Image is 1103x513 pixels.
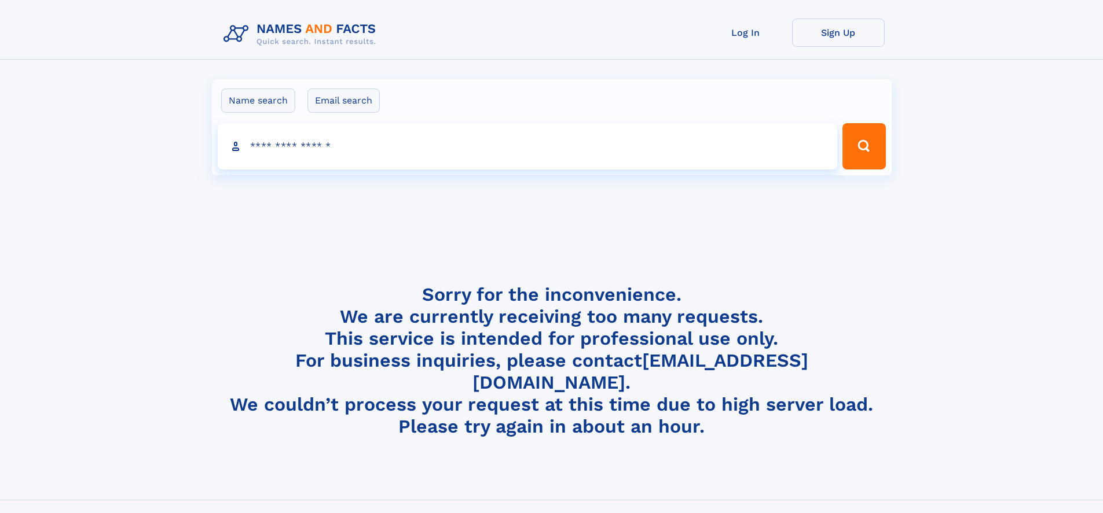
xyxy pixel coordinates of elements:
[792,19,885,47] a: Sign Up
[221,88,295,113] label: Name search
[219,283,885,438] h4: Sorry for the inconvenience. We are currently receiving too many requests. This service is intend...
[307,88,380,113] label: Email search
[699,19,792,47] a: Log In
[842,123,885,169] button: Search Button
[219,19,386,50] img: Logo Names and Facts
[218,123,838,169] input: search input
[472,349,808,393] a: [EMAIL_ADDRESS][DOMAIN_NAME]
